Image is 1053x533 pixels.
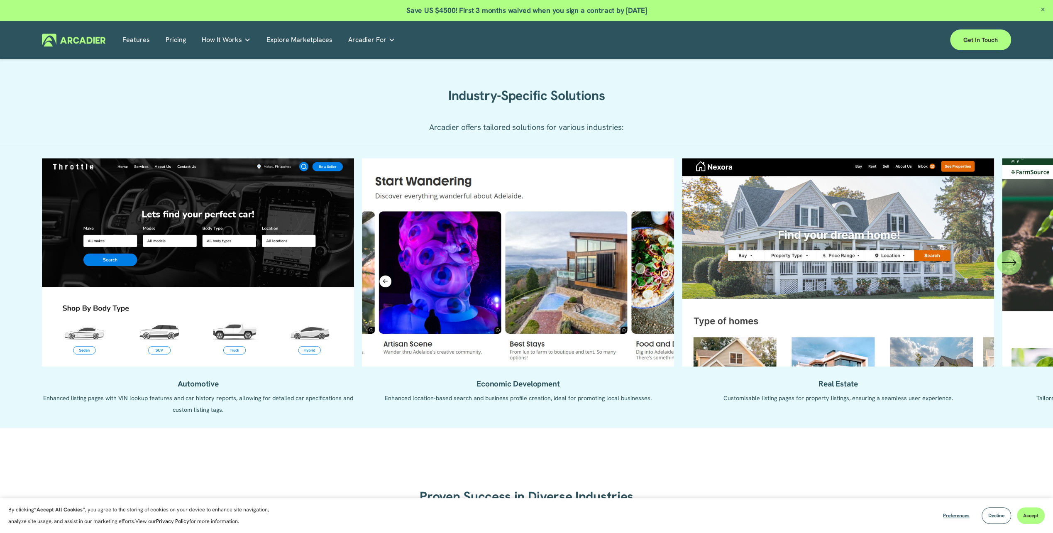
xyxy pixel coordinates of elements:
span: Decline [988,512,1004,519]
button: Preferences [937,507,976,524]
span: How It Works [202,34,242,46]
a: Get in touch [950,29,1011,50]
span: Arcadier offers tailored solutions for various industries: [429,122,624,132]
strong: Proven Success in Diverse Industries [420,488,633,505]
a: Privacy Policy [156,518,189,525]
a: Features [122,34,150,46]
h2: Industry-Specific Solutions [410,88,643,104]
span: Arcadier For [348,34,386,46]
button: Decline [982,507,1011,524]
a: folder dropdown [348,34,395,46]
button: Next [997,250,1021,275]
iframe: Chat Widget [1011,493,1053,533]
a: Pricing [166,34,186,46]
strong: “Accept All Cookies” [34,506,85,513]
a: folder dropdown [202,34,251,46]
span: Preferences [943,512,970,519]
p: By clicking , you agree to the storing of cookies on your device to enhance site navigation, anal... [8,504,278,527]
img: Arcadier [42,34,105,46]
a: Explore Marketplaces [266,34,332,46]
